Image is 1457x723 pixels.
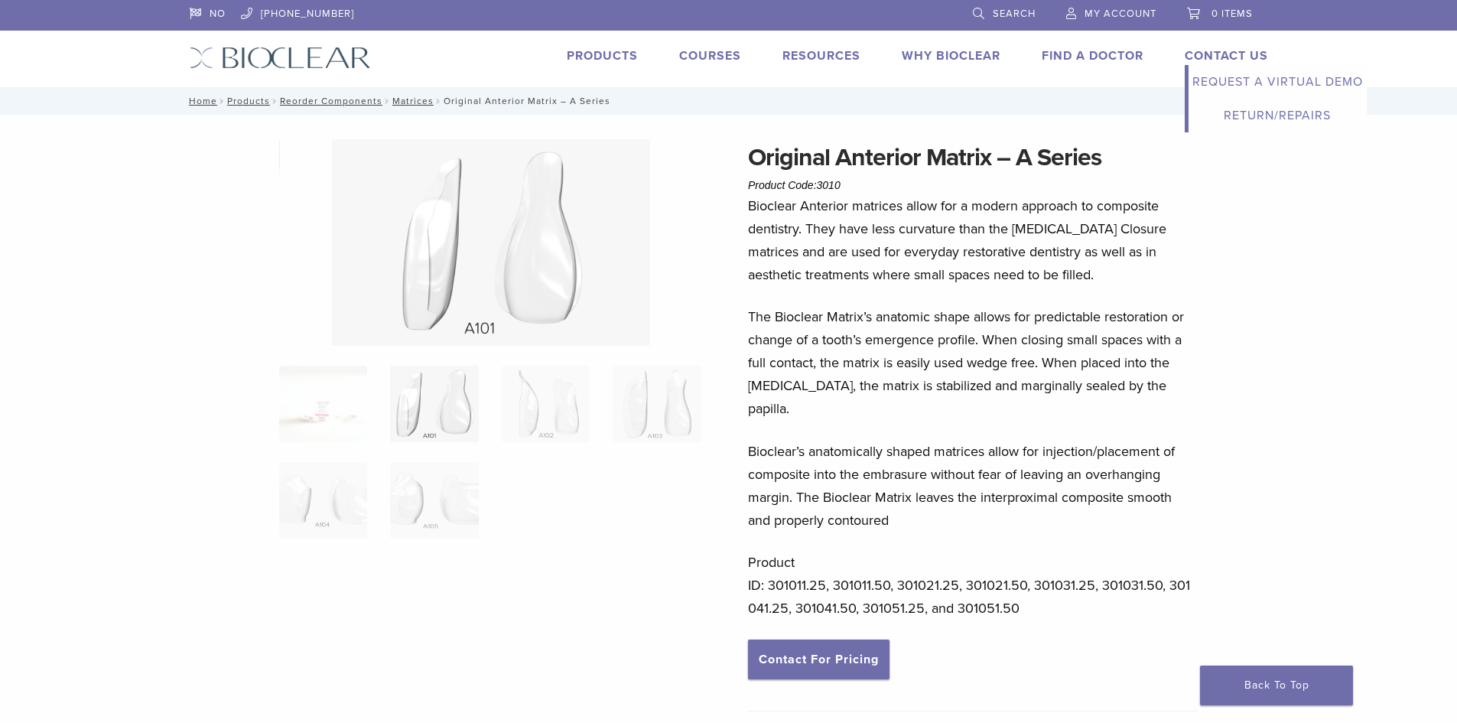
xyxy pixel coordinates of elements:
a: Contact For Pricing [748,640,889,679]
img: Original Anterior Matrix - A Series - Image 2 [332,139,650,346]
a: Contact Us [1185,48,1268,64]
img: Original Anterior Matrix - A Series - Image 5 [279,462,367,539]
img: Original Anterior Matrix - A Series - Image 6 [390,462,478,539]
a: Products [227,96,270,106]
span: My Account [1085,8,1156,20]
a: Request a Virtual Demo [1189,65,1367,99]
a: Why Bioclear [902,48,1000,64]
a: Matrices [392,96,434,106]
a: Home [184,96,217,106]
img: Anterior-Original-A-Series-Matrices-324x324.jpg [279,366,367,442]
span: 3010 [817,179,841,191]
span: Search [993,8,1036,20]
p: Bioclear’s anatomically shaped matrices allow for injection/placement of composite into the embra... [748,440,1198,532]
span: / [270,97,280,105]
p: The Bioclear Matrix’s anatomic shape allows for predictable restoration or change of a tooth’s em... [748,305,1198,420]
img: Original Anterior Matrix - A Series - Image 4 [613,366,701,442]
a: Courses [679,48,741,64]
span: Product Code: [748,179,841,191]
p: Product ID: 301011.25, 301011.50, 301021.25, 301021.50, 301031.25, 301031.50, 301041.25, 301041.5... [748,551,1198,620]
span: 0 items [1211,8,1253,20]
span: / [434,97,444,105]
img: Original Anterior Matrix - A Series - Image 3 [502,366,590,442]
a: Back To Top [1200,666,1353,705]
nav: Original Anterior Matrix – A Series [178,87,1280,115]
a: Resources [782,48,860,64]
a: Reorder Components [280,96,382,106]
h1: Original Anterior Matrix – A Series [748,139,1198,176]
span: / [217,97,227,105]
p: Bioclear Anterior matrices allow for a modern approach to composite dentistry. They have less cur... [748,194,1198,286]
a: Return/Repairs [1189,99,1367,132]
span: / [382,97,392,105]
a: Find A Doctor [1042,48,1143,64]
img: Bioclear [190,47,371,69]
a: Products [567,48,638,64]
img: Original Anterior Matrix - A Series - Image 2 [390,366,478,442]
